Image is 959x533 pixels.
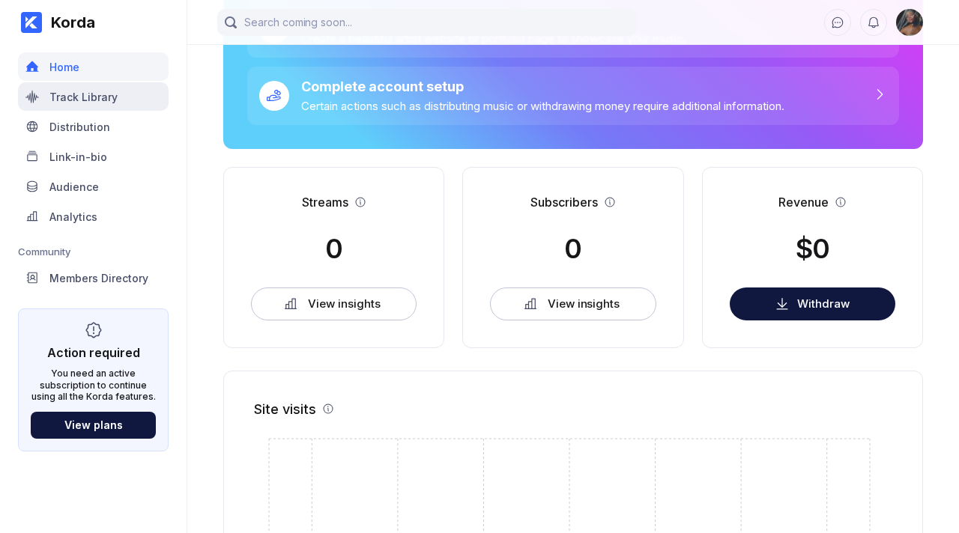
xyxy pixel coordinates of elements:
[18,202,169,232] a: Analytics
[896,9,923,36] div: Tennin
[217,9,637,36] input: Search coming soon...
[325,232,342,265] div: 0
[778,195,829,210] div: Revenue
[530,195,598,210] div: Subscribers
[49,210,97,223] div: Analytics
[18,142,169,172] a: Link-in-bio
[302,195,348,210] div: Streams
[18,112,169,142] a: Distribution
[564,232,581,265] div: 0
[301,79,784,94] div: Complete account setup
[254,401,316,417] div: Site visits
[18,82,169,112] a: Track Library
[49,61,79,73] div: Home
[247,67,899,125] a: Complete account setupCertain actions such as distributing music or withdrawing money require add...
[49,272,148,284] div: Members Directory
[49,121,110,133] div: Distribution
[49,150,107,163] div: Link-in-bio
[796,232,829,265] div: $0
[548,296,620,311] div: View insights
[64,418,123,431] div: View plans
[49,91,118,103] div: Track Library
[797,296,850,311] div: Withdraw
[490,287,656,320] button: View insights
[251,287,417,320] button: View insights
[18,52,169,82] a: Home
[730,287,895,320] button: Withdraw
[896,9,923,36] img: 160x160
[47,345,140,360] div: Action required
[18,264,169,293] a: Members Directory
[49,180,99,193] div: Audience
[42,13,95,31] div: Korda
[308,296,380,311] div: View insights
[31,368,156,403] div: You need an active subscription to continue using all the Korda features.
[301,99,784,113] div: Certain actions such as distributing music or withdrawing money require additional information.
[18,246,169,258] div: Community
[31,412,156,439] button: View plans
[18,172,169,202] a: Audience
